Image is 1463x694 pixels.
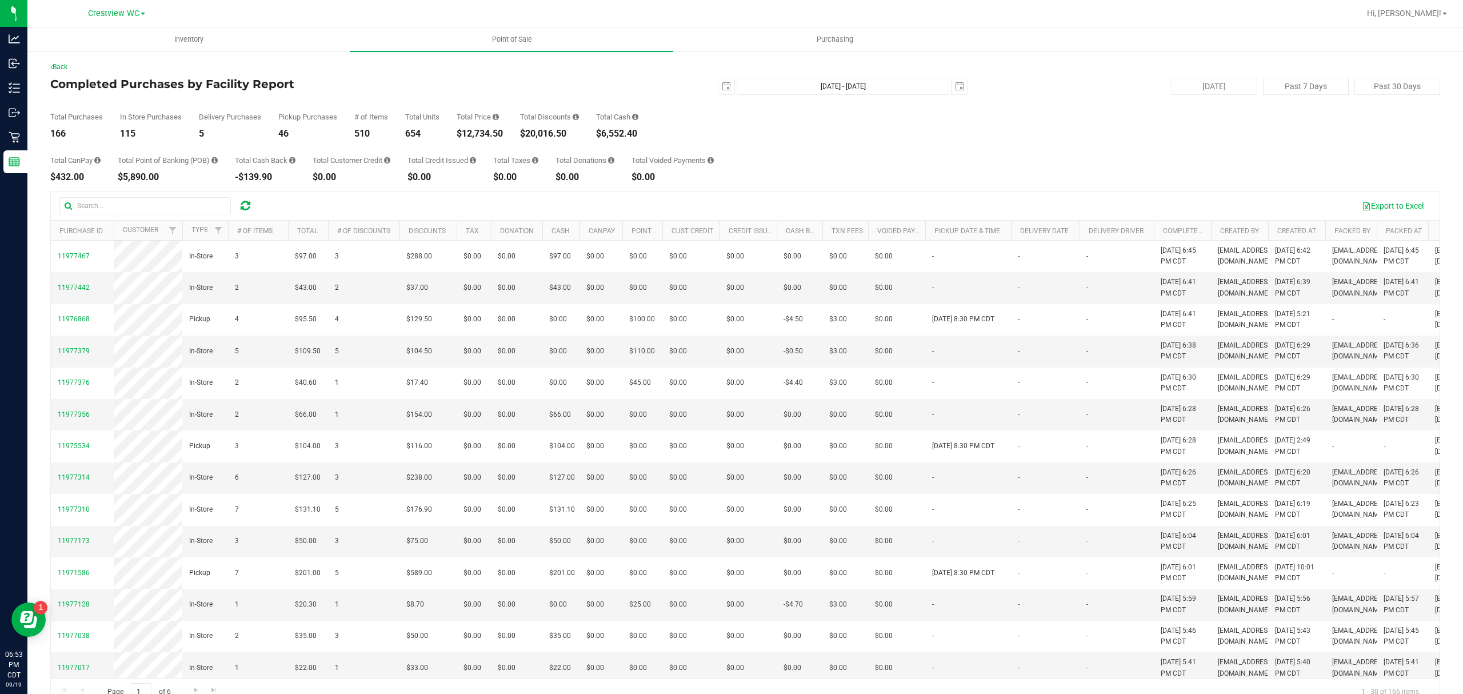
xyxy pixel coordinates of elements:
i: Sum of the successful, non-voided CanPay payment transactions for all purchases in the date range. [94,157,101,164]
div: Total Voided Payments [631,157,714,164]
span: [DATE] 8:30 PM CDT [932,441,994,452]
span: [DATE] 6:30 PM CDT [1161,372,1204,394]
span: $0.00 [726,441,744,452]
div: $5,890.00 [118,173,218,182]
i: Sum of all account credit issued for all refunds from returned purchases in the date range. [470,157,476,164]
a: Txn Fees [832,227,863,235]
span: 11975534 [58,442,90,450]
span: $0.00 [784,409,801,420]
div: Total Donations [555,157,614,164]
button: Past 7 Days [1263,78,1349,95]
span: $0.00 [463,409,481,420]
span: $0.00 [829,441,847,452]
span: 1 [335,409,339,420]
span: 11971586 [58,569,90,577]
span: [DATE] 6:29 PM CDT [1275,340,1318,362]
span: 2 [235,409,239,420]
span: $288.00 [406,251,432,262]
span: 1 [5,1,9,12]
div: In Store Purchases [120,113,182,121]
span: - [932,282,934,293]
a: Delivery Date [1020,227,1069,235]
span: [DATE] 6:45 PM CDT [1161,245,1204,267]
span: In-Store [189,377,213,388]
span: $0.00 [498,441,515,452]
span: $104.50 [406,346,432,357]
inline-svg: Analytics [9,33,20,45]
span: [EMAIL_ADDRESS][DOMAIN_NAME] [1218,404,1273,425]
span: - [1086,377,1088,388]
span: [EMAIL_ADDRESS][DOMAIN_NAME] [1218,467,1273,489]
span: - [1018,472,1020,483]
span: $0.00 [829,409,847,420]
span: 11977038 [58,632,90,640]
span: [EMAIL_ADDRESS][DOMAIN_NAME] [1332,340,1388,362]
span: 11977017 [58,664,90,672]
inline-svg: Retail [9,131,20,143]
span: $0.00 [669,314,687,325]
span: [DATE] 8:30 PM CDT [932,314,994,325]
span: 1 [335,377,339,388]
a: Filter [163,221,182,240]
span: $0.00 [669,251,687,262]
span: - [1086,282,1088,293]
span: [DATE] 6:26 PM CDT [1275,404,1318,425]
span: - [1086,314,1088,325]
div: $432.00 [50,173,101,182]
span: $0.00 [498,409,515,420]
h4: Completed Purchases by Facility Report [50,78,514,90]
a: Inventory [27,27,350,51]
inline-svg: Reports [9,156,20,167]
span: [DATE] 6:41 PM CDT [1384,277,1421,298]
a: Total [297,227,318,235]
span: $97.00 [295,251,317,262]
span: $0.00 [629,472,647,483]
span: - [1086,346,1088,357]
span: $45.00 [629,377,651,388]
a: Customer [123,226,158,234]
div: Total Cash Back [235,157,295,164]
i: Sum of the total taxes for all purchases in the date range. [532,157,538,164]
span: 11977376 [58,378,90,386]
span: $0.00 [586,377,604,388]
span: $0.00 [784,251,801,262]
span: $0.00 [498,377,515,388]
span: $0.00 [829,282,847,293]
span: $238.00 [406,472,432,483]
span: 2 [235,377,239,388]
span: $0.00 [669,377,687,388]
span: 2 [335,282,339,293]
span: $3.00 [829,377,847,388]
span: [DATE] 6:26 PM CDT [1384,467,1421,489]
span: - [1332,441,1334,452]
span: [DATE] 6:45 PM CDT [1384,245,1421,267]
span: 11977310 [58,505,90,513]
span: $0.00 [784,472,801,483]
div: Total Credit Issued [407,157,476,164]
span: $0.00 [586,251,604,262]
i: Sum of the cash-back amounts from rounded-up electronic payments for all purchases in the date ra... [289,157,295,164]
span: $0.00 [669,441,687,452]
span: $0.00 [586,441,604,452]
div: 166 [50,129,103,138]
div: Total Units [405,113,439,121]
span: In-Store [189,472,213,483]
i: Sum of the successful, non-voided point-of-banking payment transactions, both via payment termina... [211,157,218,164]
span: [EMAIL_ADDRESS][DOMAIN_NAME] [1218,340,1273,362]
span: $0.00 [586,314,604,325]
span: $0.00 [669,346,687,357]
span: -$4.40 [784,377,803,388]
span: $0.00 [726,377,744,388]
span: $0.00 [498,346,515,357]
i: Sum of the total prices of all purchases in the date range. [493,113,499,121]
a: Point of Banking (POB) [631,227,713,235]
span: [EMAIL_ADDRESS][DOMAIN_NAME] [1218,372,1273,394]
button: Export to Excel [1354,196,1431,216]
span: $0.00 [463,441,481,452]
span: $110.00 [629,346,655,357]
span: $0.00 [875,409,893,420]
span: [DATE] 6:29 PM CDT [1275,372,1318,394]
span: [EMAIL_ADDRESS][DOMAIN_NAME] [1332,245,1388,267]
span: Pickup [189,314,210,325]
span: $104.00 [549,441,575,452]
